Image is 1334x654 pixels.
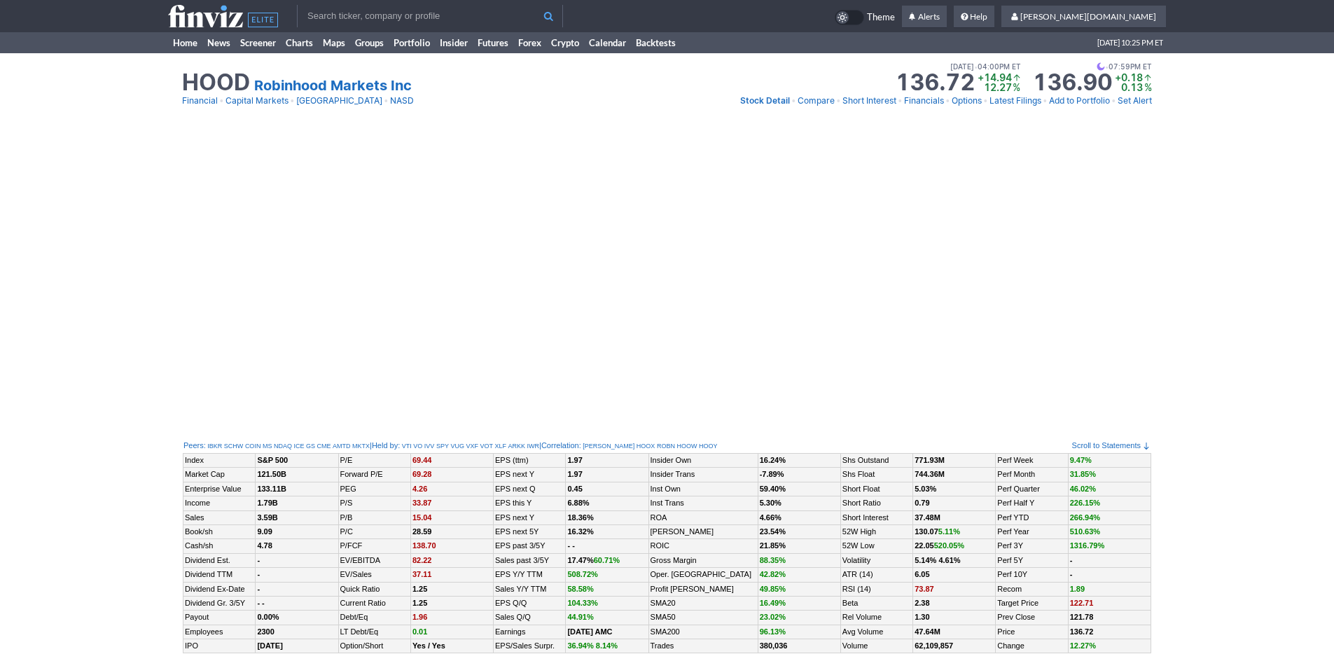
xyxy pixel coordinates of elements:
b: 0.79 [915,499,929,507]
b: 121.78 [1070,613,1094,621]
a: SPY [436,442,449,451]
td: P/E [338,454,410,468]
b: - [257,556,260,564]
span: • [974,60,978,73]
td: EPS next 5Y [494,524,566,538]
td: Perf Week [996,454,1068,468]
span: 15.04 [412,513,432,522]
a: VXF [466,442,478,451]
td: Insider Trans [648,468,758,482]
b: 380,036 [760,641,788,650]
a: SCHW [224,442,244,451]
a: Earnings [495,627,525,636]
small: 5.14% 4.61% [915,556,960,564]
td: Perf Year [996,524,1068,538]
b: 744.36M [915,470,945,478]
td: Perf 10Y [996,568,1068,582]
td: EPS next Q [494,482,566,496]
td: Perf Half Y [996,496,1068,510]
td: Sales Q/Q [494,611,566,625]
a: Correlation [541,441,579,450]
td: P/FCF [338,539,410,553]
a: Capital Markets [225,94,289,108]
td: Quick Ratio [338,582,410,596]
a: GS [306,442,315,451]
a: Recom [997,585,1022,593]
a: Short Ratio [842,499,881,507]
b: 18.36% [567,513,593,522]
a: Home [168,32,202,53]
span: • [983,94,988,108]
a: NDAQ [274,442,292,451]
b: - [257,585,260,593]
b: 22.05 [915,541,964,550]
span: 82.22 [412,556,432,564]
td: Sales past 3/5Y [494,553,566,567]
a: Insider [435,32,473,53]
td: Sales Y/Y TTM [494,582,566,596]
span: 5.11% [938,527,960,536]
span: 520.05% [934,541,964,550]
a: 5.03% [915,485,936,493]
b: 771.93M [915,456,945,464]
a: Screener [235,32,281,53]
td: Oper. [GEOGRAPHIC_DATA] [648,568,758,582]
span: 226.15% [1070,499,1100,507]
td: Dividend Est. [183,553,256,567]
td: Index [183,454,256,468]
td: Trades [648,639,758,653]
span: 88.35% [760,556,786,564]
a: CME [317,442,331,451]
div: | : [539,440,717,452]
span: 44.91% [567,613,593,621]
a: ARKK [508,442,526,451]
span: 58.58% [567,585,593,593]
span: • [384,94,389,108]
td: LT Debt/Eq [338,625,410,639]
td: EPS next Y [494,468,566,482]
td: EPS Q/Q [494,596,566,610]
td: Perf YTD [996,510,1068,524]
td: Price [996,625,1068,639]
strong: 136.90 [1032,71,1112,94]
b: 136.72 [1070,627,1094,636]
a: HOOY [699,442,718,451]
a: Compare [798,94,835,108]
small: [DATE] AMC [567,627,612,636]
a: Financials [904,94,944,108]
td: Insider Own [648,454,758,468]
a: Backtests [631,32,681,53]
a: ROBN [657,442,675,451]
td: Profit [PERSON_NAME] [648,582,758,596]
span: • [1105,60,1109,73]
span: 69.44 [412,456,432,464]
span: Latest Filings [989,95,1041,106]
span: 31.85% [1070,470,1096,478]
td: SMA20 [648,596,758,610]
td: Sales [183,510,256,524]
a: Alerts [902,6,947,28]
td: Dividend TTM [183,568,256,582]
td: Volatility [840,553,912,567]
b: 1.97 [567,456,582,464]
td: P/S [338,496,410,510]
b: 1.25 [412,599,427,607]
td: Income [183,496,256,510]
b: 4.66% [760,513,781,522]
b: 2300 [257,627,274,636]
b: 47.64M [915,627,940,636]
td: EPS Y/Y TTM [494,568,566,582]
a: Portfolio [389,32,435,53]
b: 4.78 [257,541,272,550]
a: VO [413,442,422,451]
b: - [1070,556,1073,564]
a: Short Interest [842,513,889,522]
span: • [945,94,950,108]
b: 23.54% [760,527,786,536]
b: - [257,570,260,578]
td: Book/sh [183,524,256,538]
a: 122.71 [1070,599,1094,607]
a: ICE [293,442,304,451]
a: COIN [245,442,261,451]
a: Held by [372,441,398,450]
